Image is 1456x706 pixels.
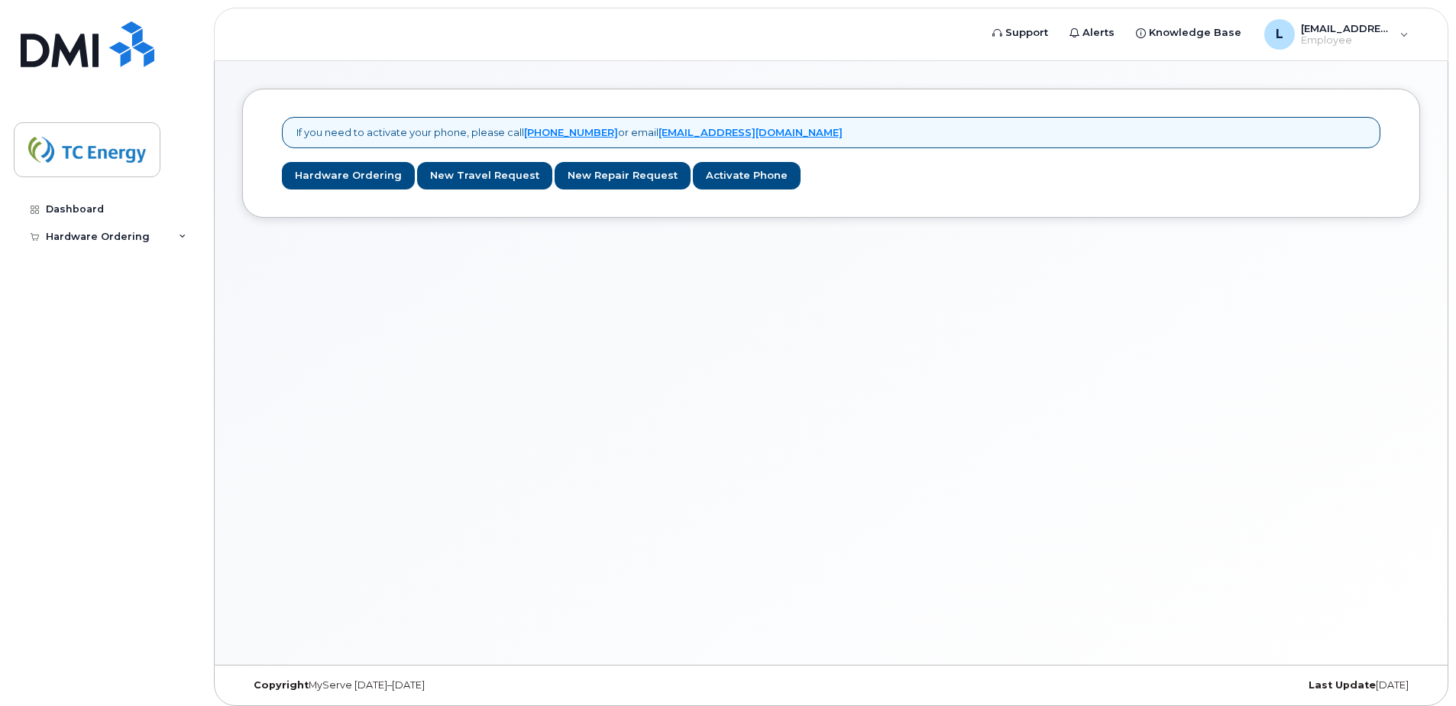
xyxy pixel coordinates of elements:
a: [EMAIL_ADDRESS][DOMAIN_NAME] [658,126,843,138]
p: If you need to activate your phone, please call or email [296,125,843,140]
div: MyServe [DATE]–[DATE] [242,679,635,691]
div: [DATE] [1027,679,1420,691]
a: New Repair Request [555,162,691,190]
a: Activate Phone [693,162,801,190]
a: [PHONE_NUMBER] [524,126,618,138]
strong: Copyright [254,679,309,691]
a: New Travel Request [417,162,552,190]
strong: Last Update [1309,679,1376,691]
a: Hardware Ordering [282,162,415,190]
